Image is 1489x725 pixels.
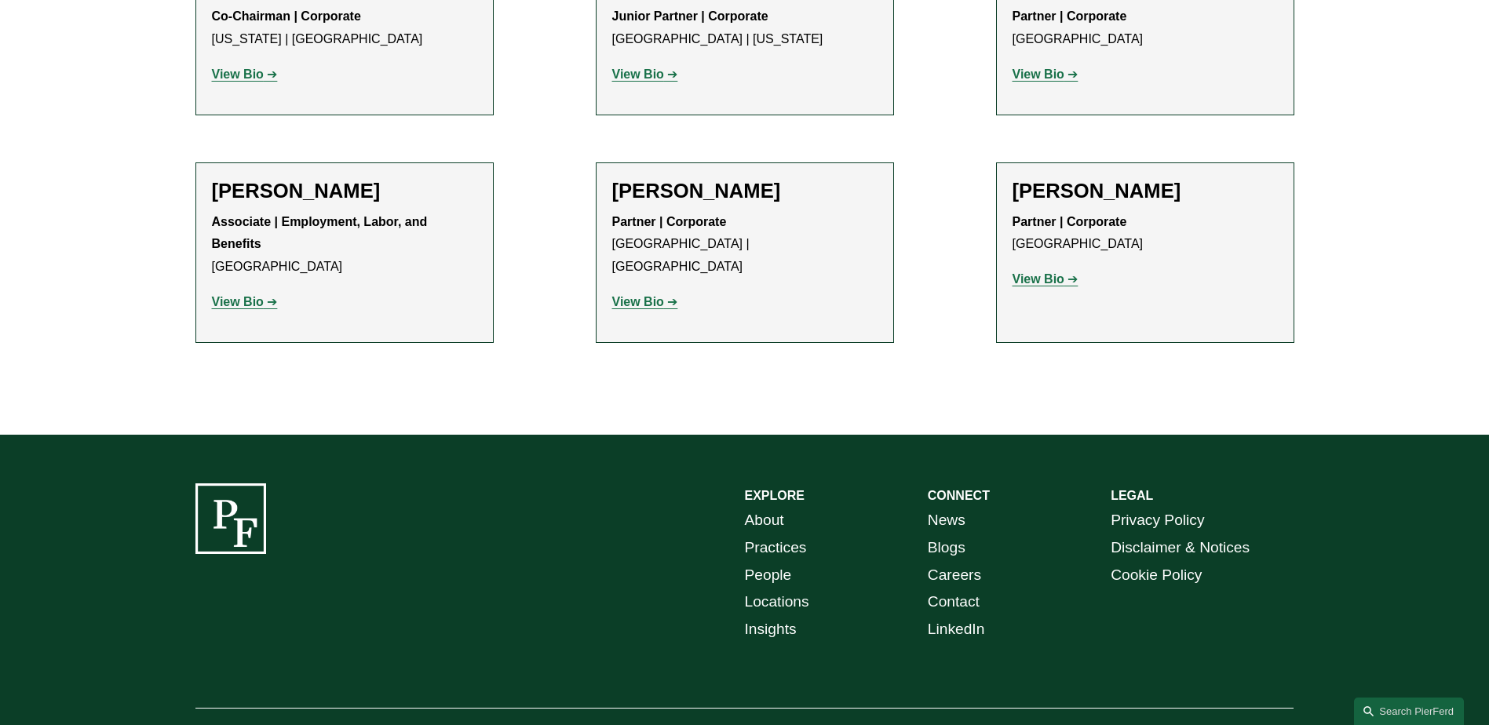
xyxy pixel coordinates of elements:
[1111,507,1204,534] a: Privacy Policy
[745,616,797,643] a: Insights
[612,295,678,308] a: View Bio
[1013,5,1278,51] p: [GEOGRAPHIC_DATA]
[928,534,965,562] a: Blogs
[212,9,361,23] strong: Co-Chairman | Corporate
[745,588,809,616] a: Locations
[612,67,664,81] strong: View Bio
[745,562,792,589] a: People
[612,9,768,23] strong: Junior Partner | Corporate
[212,211,477,279] p: [GEOGRAPHIC_DATA]
[1013,272,1078,286] a: View Bio
[1013,67,1064,81] strong: View Bio
[1013,67,1078,81] a: View Bio
[1354,698,1464,725] a: Search this site
[612,295,664,308] strong: View Bio
[928,616,985,643] a: LinkedIn
[928,562,981,589] a: Careers
[928,588,980,616] a: Contact
[1013,211,1278,257] p: [GEOGRAPHIC_DATA]
[928,507,965,534] a: News
[212,179,477,203] h2: [PERSON_NAME]
[212,215,431,251] strong: Associate | Employment, Labor, and Benefits
[1013,215,1127,228] strong: Partner | Corporate
[745,534,807,562] a: Practices
[928,489,990,502] strong: CONNECT
[612,211,878,279] p: [GEOGRAPHIC_DATA] | [GEOGRAPHIC_DATA]
[612,179,878,203] h2: [PERSON_NAME]
[1013,9,1127,23] strong: Partner | Corporate
[212,295,278,308] a: View Bio
[212,5,477,51] p: [US_STATE] | [GEOGRAPHIC_DATA]
[1013,179,1278,203] h2: [PERSON_NAME]
[745,489,805,502] strong: EXPLORE
[1013,272,1064,286] strong: View Bio
[745,507,784,534] a: About
[612,215,727,228] strong: Partner | Corporate
[212,67,278,81] a: View Bio
[1111,489,1153,502] strong: LEGAL
[612,5,878,51] p: [GEOGRAPHIC_DATA] | [US_STATE]
[1111,534,1250,562] a: Disclaimer & Notices
[1111,562,1202,589] a: Cookie Policy
[612,67,678,81] a: View Bio
[212,295,264,308] strong: View Bio
[212,67,264,81] strong: View Bio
